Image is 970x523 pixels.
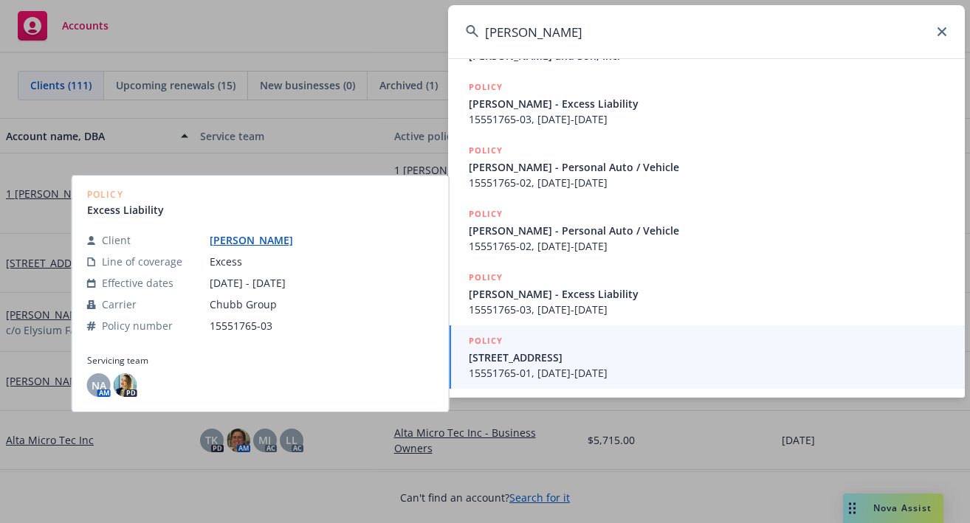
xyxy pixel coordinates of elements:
[469,143,503,158] h5: POLICY
[469,238,947,254] span: 15551765-02, [DATE]-[DATE]
[448,325,965,389] a: POLICY[STREET_ADDRESS]15551765-01, [DATE]-[DATE]
[469,333,503,348] h5: POLICY
[469,111,947,127] span: 15551765-03, [DATE]-[DATE]
[448,198,965,262] a: POLICY[PERSON_NAME] - Personal Auto / Vehicle15551765-02, [DATE]-[DATE]
[448,262,965,325] a: POLICY[PERSON_NAME] - Excess Liability15551765-03, [DATE]-[DATE]
[469,365,947,381] span: 15551765-01, [DATE]-[DATE]
[469,223,947,238] span: [PERSON_NAME] - Personal Auto / Vehicle
[448,5,965,58] input: Search...
[448,135,965,198] a: POLICY[PERSON_NAME] - Personal Auto / Vehicle15551765-02, [DATE]-[DATE]
[448,72,965,135] a: POLICY[PERSON_NAME] - Excess Liability15551765-03, [DATE]-[DATE]
[469,96,947,111] span: [PERSON_NAME] - Excess Liability
[469,302,947,317] span: 15551765-03, [DATE]-[DATE]
[469,270,503,285] h5: POLICY
[469,175,947,190] span: 15551765-02, [DATE]-[DATE]
[469,80,503,94] h5: POLICY
[469,207,503,221] h5: POLICY
[469,286,947,302] span: [PERSON_NAME] - Excess Liability
[469,350,947,365] span: [STREET_ADDRESS]
[469,159,947,175] span: [PERSON_NAME] - Personal Auto / Vehicle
